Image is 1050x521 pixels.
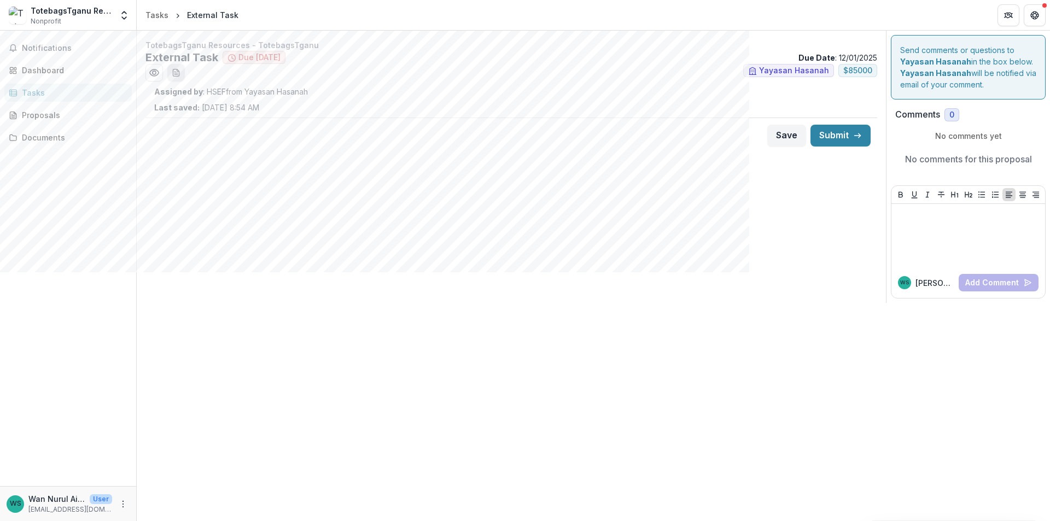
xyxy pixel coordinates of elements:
p: : 12/01/2025 [798,52,877,63]
span: 0 [949,110,954,120]
button: Align Center [1016,188,1029,201]
div: Tasks [22,87,123,98]
div: Documents [22,132,123,143]
p: User [90,494,112,504]
img: TotebagsTganu Resources [9,7,26,24]
div: Dashboard [22,65,123,76]
button: Open entity switcher [116,4,132,26]
p: TotebagsTganu Resources - TotebagsTganu [145,39,877,51]
a: Tasks [4,84,132,102]
div: Wan Nurul Ain Binti Wan Shaaidi [10,500,21,507]
button: Preview b1d9de98-2409-42c9-bd5c-f7143a497ca3.pdf [145,64,163,81]
strong: Assigned by [154,87,203,96]
h2: Comments [895,109,940,120]
a: Proposals [4,106,132,124]
a: Documents [4,128,132,147]
span: Due [DATE] [238,53,281,62]
p: No comments yet [895,130,1041,142]
strong: Yayasan Hasanah [900,68,971,78]
button: More [116,497,130,511]
div: Wan Nurul Ain Binti Wan Shaaidi [900,280,909,285]
button: Submit [810,125,871,147]
button: Add Comment [959,274,1039,291]
p: No comments for this proposal [905,153,1032,166]
p: [EMAIL_ADDRESS][DOMAIN_NAME] [28,505,112,514]
strong: Yayasan Hasanah [900,57,971,66]
button: Save [767,125,806,147]
span: $ 85000 [843,66,872,75]
button: Italicize [921,188,934,201]
div: Tasks [145,9,168,21]
button: Underline [908,188,921,201]
button: Align Right [1029,188,1042,201]
button: Strike [935,188,948,201]
button: Heading 2 [962,188,975,201]
div: External Task [187,9,238,21]
p: Wan Nurul Ain [PERSON_NAME] [28,493,85,505]
button: Partners [997,4,1019,26]
button: Heading 1 [948,188,961,201]
p: : HSEF from Yayasan Hasanah [154,86,868,97]
button: Align Left [1002,188,1016,201]
strong: Last saved: [154,103,200,112]
a: Tasks [141,7,173,23]
button: Ordered List [989,188,1002,201]
h2: External Task [145,51,218,64]
p: [PERSON_NAME] [915,277,954,289]
nav: breadcrumb [141,7,243,23]
div: Proposals [22,109,123,121]
button: Bold [894,188,907,201]
div: TotebagsTganu Resources [31,5,112,16]
strong: Due Date [798,53,835,62]
a: Dashboard [4,61,132,79]
button: Notifications [4,39,132,57]
span: Notifications [22,44,127,53]
div: Send comments or questions to in the box below. will be notified via email of your comment. [891,35,1046,99]
button: Get Help [1024,4,1046,26]
button: Bullet List [975,188,988,201]
span: Yayasan Hasanah [759,66,829,75]
button: download-word-button [167,64,185,81]
p: [DATE] 8:54 AM [154,102,259,113]
span: Nonprofit [31,16,61,26]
